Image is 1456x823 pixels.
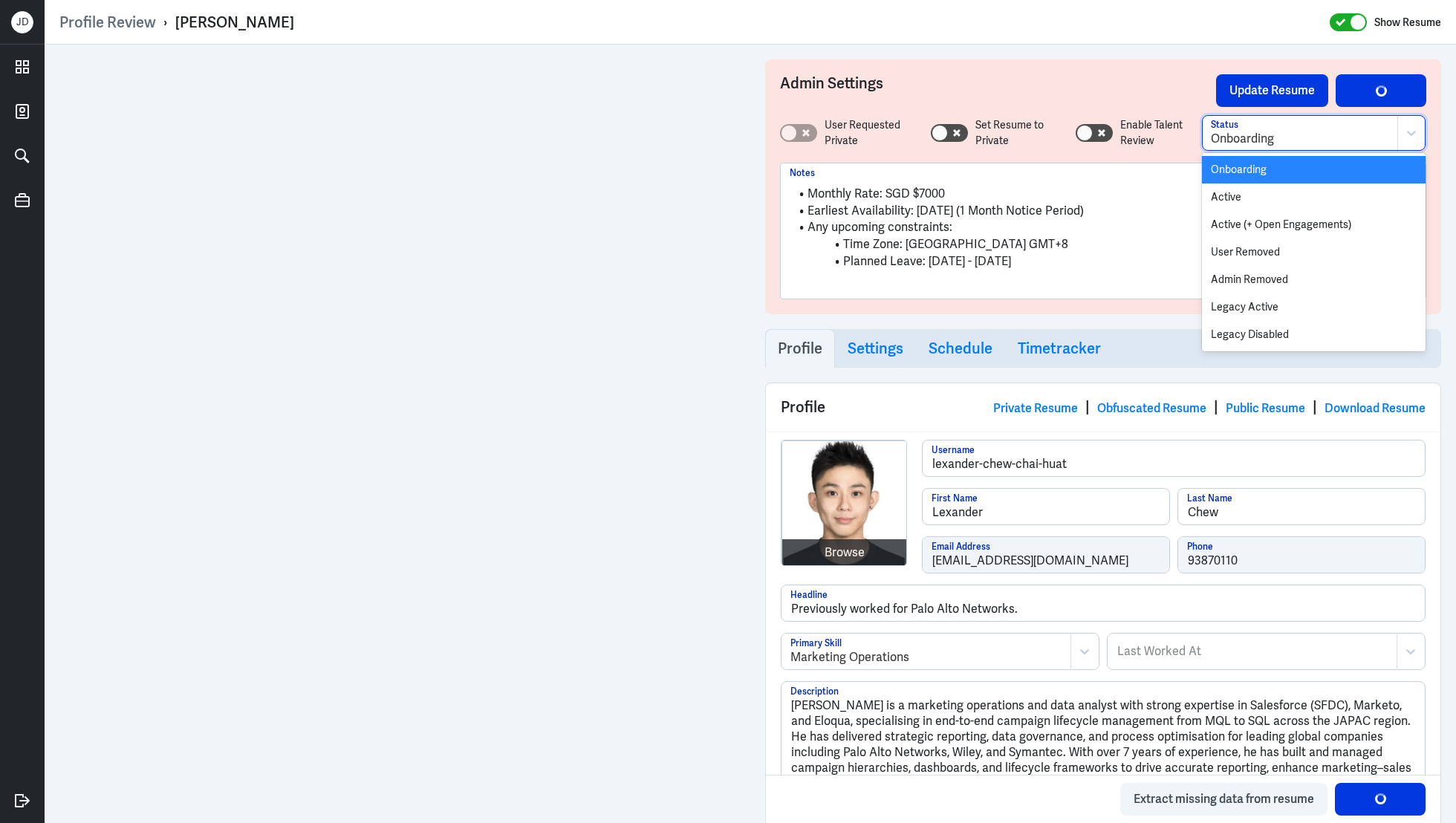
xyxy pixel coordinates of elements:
a: Profile Review [59,13,156,32]
div: Active [1202,183,1426,211]
div: Legacy Disabled [1202,321,1426,348]
li: Time Zone: [GEOGRAPHIC_DATA] GMT+8 [790,236,1417,253]
label: Set Resume to Private [975,117,1061,149]
button: Update Resume [1216,74,1328,107]
img: Screenshot_2025-10-03_at_18.54.36.jpg [782,441,907,566]
p: › [156,13,175,32]
a: Private Resume [993,400,1078,416]
h3: Timetracker [1018,339,1101,357]
li: Monthly Rate: SGD $7000 [790,186,1417,203]
a: Download Resume [1325,400,1426,416]
input: Last Name [1178,489,1425,524]
div: | | | [993,396,1426,418]
li: Earliest Availability: [DATE] (1 Month Notice Period) [790,203,1417,220]
iframe: https://ppcdn.hiredigital.com/register/a81ac0cc/resumes/594193805/Lexander_Chew_Resume_190525.pdf... [59,59,735,808]
input: Email Address [923,537,1169,573]
div: [PERSON_NAME] [175,13,294,32]
div: J D [11,11,33,33]
h3: Settings [848,339,903,357]
a: Public Resume [1226,400,1305,416]
input: Headline [781,585,1425,621]
h3: Admin Settings [780,74,1216,107]
li: Any upcoming constraints: [790,219,1417,236]
a: Obfuscated Resume [1097,400,1206,416]
button: Save Profile [1336,74,1426,107]
div: Browse [825,544,865,562]
label: Enable Talent Review [1120,117,1201,149]
label: Show Resume [1374,13,1441,32]
div: Onboarding [1202,156,1426,183]
div: Active (+ Open Engagements) [1202,211,1426,238]
button: Extract missing data from resume [1120,783,1327,816]
div: Profile [766,383,1440,432]
div: Legacy Active [1202,293,1426,321]
button: Save Profile [1335,783,1426,816]
h3: Schedule [929,339,992,357]
div: User Removed [1202,238,1426,266]
input: First Name [923,489,1169,524]
label: User Requested Private [825,117,916,149]
h3: Profile [778,339,822,357]
textarea: [PERSON_NAME] is a marketing operations and data analyst with strong expertise in Salesforce (SFD... [781,682,1425,808]
input: Phone [1178,537,1425,573]
div: Admin Removed [1202,266,1426,293]
li: Planned Leave: [DATE] - [DATE] [790,253,1417,270]
input: Username [923,440,1425,476]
